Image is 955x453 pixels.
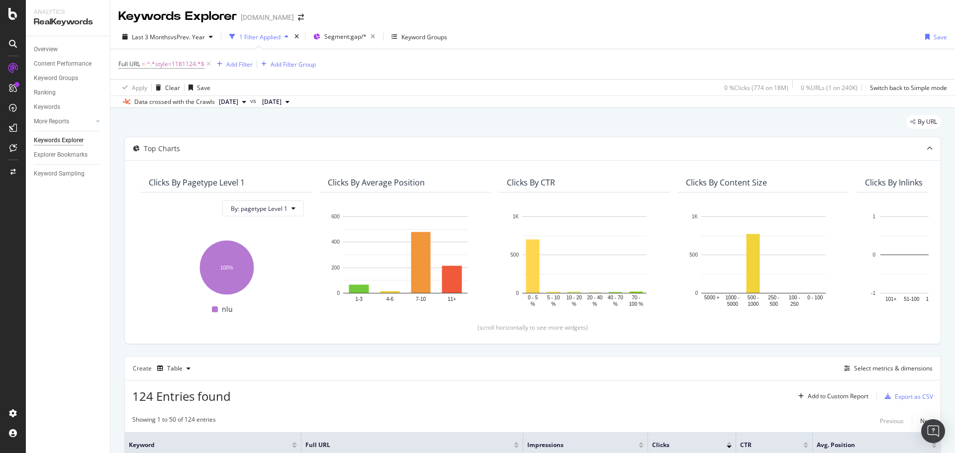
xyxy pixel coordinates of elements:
text: 1 [872,214,875,219]
div: Create [133,361,194,376]
text: 500 [689,252,698,258]
button: Table [153,361,194,376]
button: Select metrics & dimensions [840,362,933,374]
button: Export as CSV [881,388,933,404]
text: 100 % [629,301,643,307]
div: Keyword Groups [34,73,78,84]
text: 500 [769,301,778,307]
button: Add Filter Group [257,58,316,70]
text: 250 [790,301,799,307]
span: Keyword [129,441,277,450]
span: Last 3 Months [132,33,171,41]
span: Segment: gap/* [324,32,367,41]
div: More Reports [34,116,69,127]
span: Impressions [527,441,624,450]
text: 0 - 5 [528,295,538,300]
text: 5 - 10 [547,295,560,300]
button: Save [921,29,947,45]
text: 5000 + [704,295,720,300]
div: Add to Custom Report [808,393,868,399]
div: Clicks By CTR [507,178,555,187]
text: % [551,301,556,307]
div: 0 % Clicks ( 774 on 18M ) [724,84,788,92]
span: By URL [918,119,937,125]
button: Switch back to Simple mode [866,80,947,95]
a: Explorer Bookmarks [34,150,103,160]
div: Content Performance [34,59,92,69]
div: Add Filter [226,60,253,69]
a: Keywords Explorer [34,135,103,146]
text: 500 [510,252,519,258]
div: 1 Filter Applied [239,33,281,41]
svg: A chart. [507,211,662,308]
div: Data crossed with the Crawls [134,97,215,106]
a: Overview [34,44,103,55]
text: 1000 - [726,295,740,300]
button: [DATE] [258,96,293,108]
text: 1K [513,214,519,219]
text: 1K [692,214,698,219]
div: Analytics [34,8,102,16]
span: Avg. Position [817,441,917,450]
span: CTR [740,441,788,450]
text: % [572,301,576,307]
div: Add Filter Group [271,60,316,69]
text: 500 - [748,295,759,300]
span: ^.*style=1181124.*$ [147,57,204,71]
div: Open Intercom Messenger [921,419,945,443]
text: % [592,301,597,307]
text: 70 - [632,295,640,300]
div: A chart. [328,211,483,308]
text: 250 - [768,295,779,300]
button: Clear [152,80,180,95]
text: 600 [331,214,340,219]
div: Keyword Sampling [34,169,85,179]
text: 51-100 [904,296,920,302]
button: Keyword Groups [387,29,451,45]
text: -1 [871,290,875,296]
div: Keywords Explorer [118,8,237,25]
text: 101+ [885,296,897,302]
div: Ranking [34,88,56,98]
text: 40 - 70 [608,295,624,300]
a: Keyword Groups [34,73,103,84]
a: Ranking [34,88,103,98]
text: 1-3 [355,296,363,302]
text: 0 [695,290,698,296]
div: Switch back to Simple mode [870,84,947,92]
div: Top Charts [144,144,180,154]
span: 2025 Oct. 8th [219,97,238,106]
div: times [292,32,301,42]
span: By: pagetype Level 1 [231,204,287,213]
span: 124 Entries found [132,388,231,404]
div: Clicks By Average Position [328,178,425,187]
div: arrow-right-arrow-left [298,14,304,21]
div: Save [197,84,210,92]
div: (scroll horizontally to see more widgets) [137,323,929,332]
button: Add Filter [213,58,253,70]
text: 400 [331,240,340,245]
button: Apply [118,80,147,95]
div: legacy label [906,115,941,129]
text: 200 [331,265,340,271]
div: Showing 1 to 50 of 124 entries [132,415,216,427]
text: 1000 [748,301,759,307]
div: RealKeywords [34,16,102,28]
div: Next [920,417,933,425]
div: Table [167,365,183,371]
button: Add to Custom Report [794,388,868,404]
text: 0 - 100 [807,295,823,300]
svg: A chart. [149,235,304,296]
text: 100 - [789,295,800,300]
svg: A chart. [686,211,841,308]
a: Keywords [34,102,103,112]
a: Content Performance [34,59,103,69]
a: More Reports [34,116,93,127]
div: Previous [880,417,904,425]
div: [DOMAIN_NAME] [241,12,294,22]
text: 0 [872,252,875,258]
text: % [613,301,618,307]
div: 0 % URLs ( 1 on 240K ) [801,84,858,92]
